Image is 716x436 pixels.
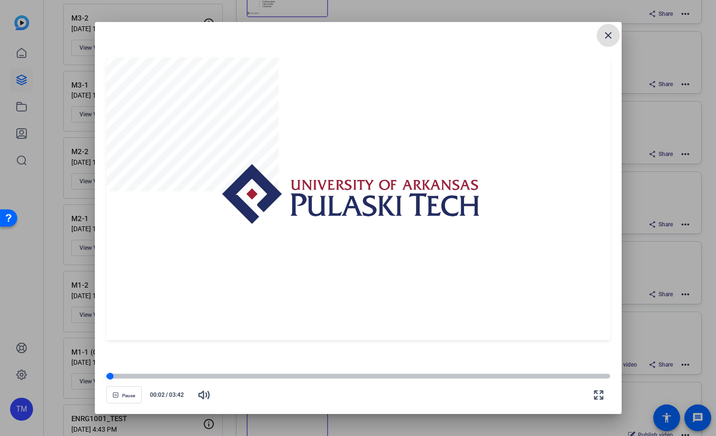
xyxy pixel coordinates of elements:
[169,391,189,399] span: 03:42
[146,391,189,399] div: /
[587,383,610,406] button: Fullscreen
[146,391,165,399] span: 00:02
[106,386,142,403] button: Pause
[602,30,614,41] mat-icon: close
[122,393,135,399] span: Pause
[193,383,216,406] button: Mute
